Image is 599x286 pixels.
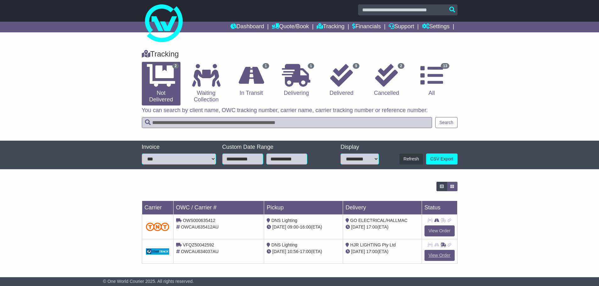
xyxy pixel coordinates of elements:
a: View Order [424,250,455,261]
td: Carrier [142,201,173,215]
a: 1 Delivering [277,62,316,99]
span: 2 [398,63,404,69]
td: Delivery [343,201,422,215]
span: VFQZ50042592 [183,242,214,247]
p: You can search by client name, OWC tracking number, carrier name, carrier tracking number or refe... [142,107,458,114]
a: View Order [424,225,455,236]
a: 2 Cancelled [367,62,406,99]
a: Financials [352,22,381,32]
a: Quote/Book [272,22,309,32]
div: (ETA) [346,224,419,230]
span: [DATE] [272,224,286,229]
div: Tracking [139,50,461,59]
button: Refresh [399,154,423,165]
div: Custom Date Range [222,144,323,151]
a: Tracking [317,22,344,32]
span: 17:00 [366,249,377,254]
span: 16:00 [300,224,311,229]
span: OWCAU634037AU [181,249,219,254]
span: 9 [353,63,359,69]
div: (ETA) [346,248,419,255]
div: - (ETA) [267,224,340,230]
span: [DATE] [272,249,286,254]
a: Waiting Collection [187,62,225,105]
span: DNS Lighting [271,242,297,247]
a: Support [389,22,414,32]
div: - (ETA) [267,248,340,255]
a: 13 All [412,62,451,99]
span: [DATE] [351,224,365,229]
span: GO ELECTRICAL/HALLMAC [350,218,408,223]
a: Dashboard [230,22,264,32]
td: Status [422,201,457,215]
a: 9 Delivered [322,62,361,99]
span: OWCAU635412AU [181,224,219,229]
span: © One World Courier 2025. All rights reserved. [103,279,194,284]
a: 1 In Transit [232,62,270,99]
span: 1 [263,63,269,69]
span: 1 [308,63,314,69]
span: 17:00 [300,249,311,254]
div: Invoice [142,144,216,151]
span: 17:00 [366,224,377,229]
span: 09:00 [287,224,298,229]
span: 10:56 [287,249,298,254]
span: 13 [441,63,449,69]
span: 2 [172,63,179,69]
span: DNS Lighting [271,218,297,223]
a: Settings [422,22,450,32]
img: TNT_Domestic.png [146,223,169,231]
td: Pickup [264,201,343,215]
span: [DATE] [351,249,365,254]
span: HJR LIGHTING Pty Ltd [350,242,396,247]
span: OWS000635412 [183,218,215,223]
td: OWC / Carrier # [173,201,264,215]
div: Display [341,144,379,151]
a: 2 Not Delivered [142,62,180,105]
img: GetCarrierServiceDarkLogo [146,248,169,255]
a: CSV Export [426,154,457,165]
button: Search [435,117,457,128]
